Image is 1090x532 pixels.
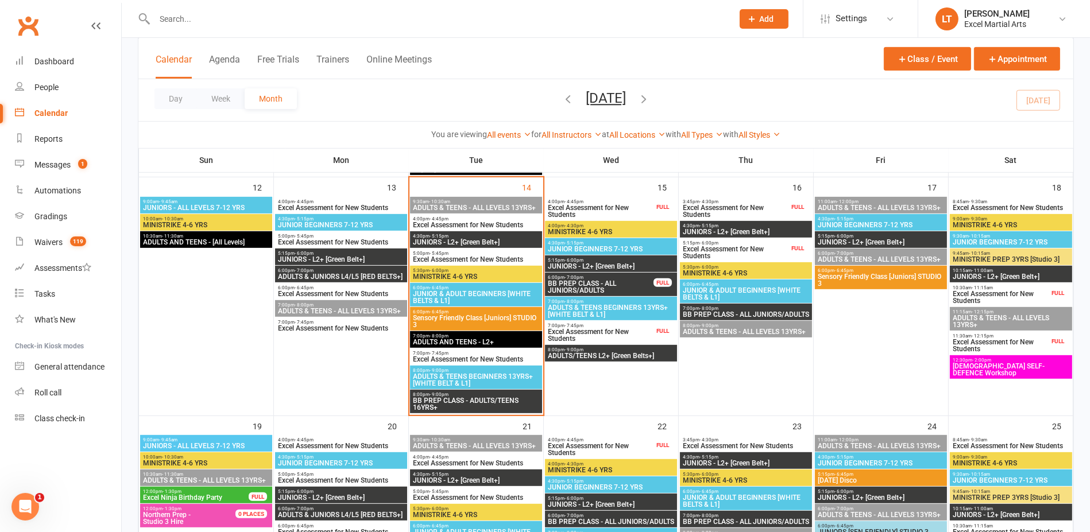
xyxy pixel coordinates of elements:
[295,302,314,308] span: - 8:00pm
[952,251,1070,256] span: 9:45am
[412,455,540,460] span: 4:00pm
[547,263,675,270] span: JUNIORS - L2+ [Green Belt+]
[34,362,105,371] div: General attendance
[565,461,583,467] span: - 4:30pm
[972,285,993,290] span: - 11:15am
[952,314,1070,328] span: ADULTS & TEENS - ALL LEVELS 13YRS+
[723,130,739,139] strong: with
[15,204,121,230] a: Gradings
[547,467,675,473] span: MINISTRIKE 4-6 YRS
[34,315,76,324] div: What's New
[34,263,91,273] div: Assessments
[316,54,349,79] button: Trainers
[257,54,299,79] button: Free Trials
[817,222,945,228] span: JUNIOR BEGINNERS 7-12 YRS
[412,437,540,442] span: 9:30am
[412,285,540,290] span: 6:00pm
[969,216,987,222] span: - 9:30am
[15,281,121,307] a: Tasks
[682,228,810,235] span: JUNIORS - L2+ [Green Belt+]
[654,441,672,449] div: FULL
[412,368,540,373] span: 8:00pm
[412,351,540,356] span: 7:00pm
[547,437,654,442] span: 4:00pm
[952,442,1070,449] span: Excel Assessment for New Students
[682,240,789,246] span: 5:15pm
[277,302,405,308] span: 7:00pm
[969,472,990,477] span: - 10:15am
[277,455,405,460] span: 4:30pm
[412,256,540,263] span: Excel Assessment for New Students
[952,339,1049,352] span: Excel Assessment for New Students
[547,304,675,318] span: ADULTS & TEENS BEGINNERS 13YRS+ [WHITE BELT & L1]
[412,234,540,239] span: 4:30pm
[277,256,405,263] span: JUNIORS - L2+ [Green Belt+]
[277,460,405,467] span: JUNIOR BEGINNERS 7-12 YRS
[739,130,780,139] a: All Styles
[788,244,807,253] div: FULL
[142,216,270,222] span: 10:00am
[429,199,450,204] span: - 10:30am
[836,6,867,32] span: Settings
[159,199,177,204] span: - 9:45am
[952,472,1070,477] span: 9:30am
[15,49,121,75] a: Dashboard
[15,230,121,255] a: Waivers 119
[927,177,948,196] div: 17
[817,460,945,467] span: JUNIOR BEGINNERS 7-12 YRS
[388,416,408,435] div: 20
[834,455,853,460] span: - 5:15pm
[817,472,945,477] span: 5:15pm
[209,54,240,79] button: Agenda
[547,258,675,263] span: 5:15pm
[654,278,672,287] div: FULL
[142,477,270,484] span: ADULTS & TEENS - ALL LEVELS 13YRS+
[699,455,718,460] span: - 5:15pm
[952,363,1070,376] span: [DEMOGRAPHIC_DATA] SELF-DEFENCE Workshop
[1049,289,1067,297] div: FULL
[682,287,810,301] span: JUNIOR & ADULT BEGINNERS [WHITE BELTS & L1]
[699,437,718,442] span: - 4:30pm
[682,455,810,460] span: 4:30pm
[565,323,583,328] span: - 7:45pm
[412,239,540,246] span: JUNIORS - L2+ [Green Belt+]
[699,199,718,204] span: - 4:30pm
[658,177,678,196] div: 15
[952,273,1070,280] span: JUNIORS - L2+ [Green Belt+]
[277,285,405,290] span: 6:00pm
[430,285,449,290] span: - 6:45pm
[277,268,405,273] span: 6:00pm
[682,323,810,328] span: 8:00pm
[142,234,270,239] span: 10:30am
[409,148,544,172] th: Tue
[952,437,1070,442] span: 8:45am
[682,199,789,204] span: 3:45pm
[523,416,543,435] div: 21
[682,437,810,442] span: 3:45pm
[412,397,540,411] span: BB PREP CLASS - ADULTS/TEENS 16YRS+
[15,100,121,126] a: Calendar
[412,216,540,222] span: 4:00pm
[295,268,314,273] span: - 7:00pm
[565,437,583,442] span: - 4:45pm
[531,130,542,139] strong: for
[430,351,449,356] span: - 7:45pm
[740,9,788,29] button: Add
[78,159,87,169] span: 1
[547,328,654,342] span: Excel Assessment for New Students
[142,204,270,211] span: JUNIORS - ALL LEVELS 7-12 YRS
[679,148,814,172] th: Thu
[952,234,1070,239] span: 9:30am
[277,472,405,477] span: 5:00pm
[952,222,1070,228] span: MINISTRIKE 4-6 YRS
[162,455,183,460] span: - 10:30am
[699,472,718,477] span: - 6:00pm
[154,88,197,109] button: Day
[788,203,807,211] div: FULL
[366,54,432,79] button: Online Meetings
[156,54,192,79] button: Calendar
[295,320,314,325] span: - 7:45pm
[430,234,449,239] span: - 5:15pm
[834,268,853,273] span: - 6:45pm
[547,240,675,246] span: 4:30pm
